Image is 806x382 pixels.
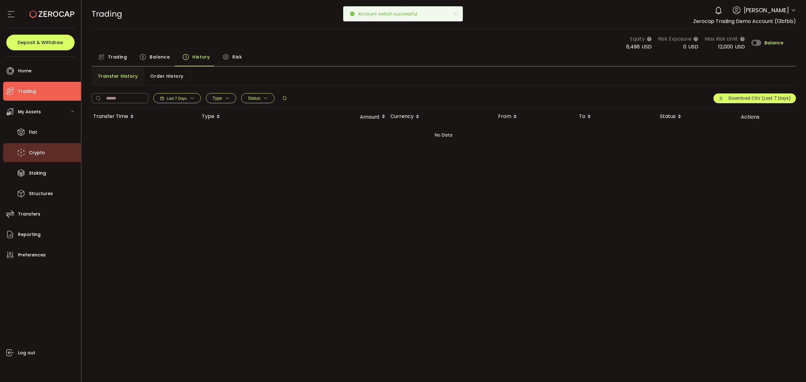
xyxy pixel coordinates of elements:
span: Status [248,96,260,101]
span: Balance [150,51,170,63]
span: Risk Exposure [658,35,691,43]
span: Log out [18,348,35,357]
span: Transfer History [98,70,138,82]
span: Transfers [18,210,40,219]
span: Order History [150,70,183,82]
button: Deposit & Withdraw [6,35,75,50]
div: Transfer Time [92,111,200,122]
span: 6,496 [626,43,640,50]
span: USD [735,43,745,50]
span: USD [688,43,698,50]
span: Trading [108,51,127,63]
span: Fiat [29,128,37,137]
p: Account switch successful [358,12,422,16]
span: Trading [92,8,122,20]
button: Status [241,93,275,103]
span: Zerocap Trading Demo Account (13bfbb) [693,18,796,25]
iframe: Chat Widget [775,352,806,382]
span: Equity [630,35,645,43]
span: Max Risk Limit [705,35,738,43]
span: 12,000 [718,43,733,50]
span: Last 7 Days [167,96,187,101]
div: To [577,111,658,122]
span: My Assets [18,107,41,116]
button: Last 7 Days [153,93,201,103]
span: [PERSON_NAME] [744,6,789,14]
span: Reporting [18,230,41,239]
div: No Data [92,126,796,144]
div: Currency [389,111,497,122]
div: Actions [739,113,796,121]
span: Download CSV (Last 7 Days) [729,95,791,102]
span: Home [18,66,31,76]
div: Amount [281,111,389,122]
button: Type [206,93,236,103]
span: Risk [232,51,242,63]
span: Trading [18,87,36,96]
span: History [192,51,210,63]
div: From [497,111,577,122]
div: Status [658,111,739,122]
span: 0 [683,43,686,50]
span: Balance [764,41,783,45]
span: Deposit & Withdraw [18,40,63,45]
div: Type [200,111,281,122]
span: Staking [29,169,46,178]
span: Preferences [18,250,46,260]
span: Crypto [29,148,45,157]
span: Structures [29,189,53,198]
span: USD [642,43,652,50]
span: Type [213,96,222,101]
